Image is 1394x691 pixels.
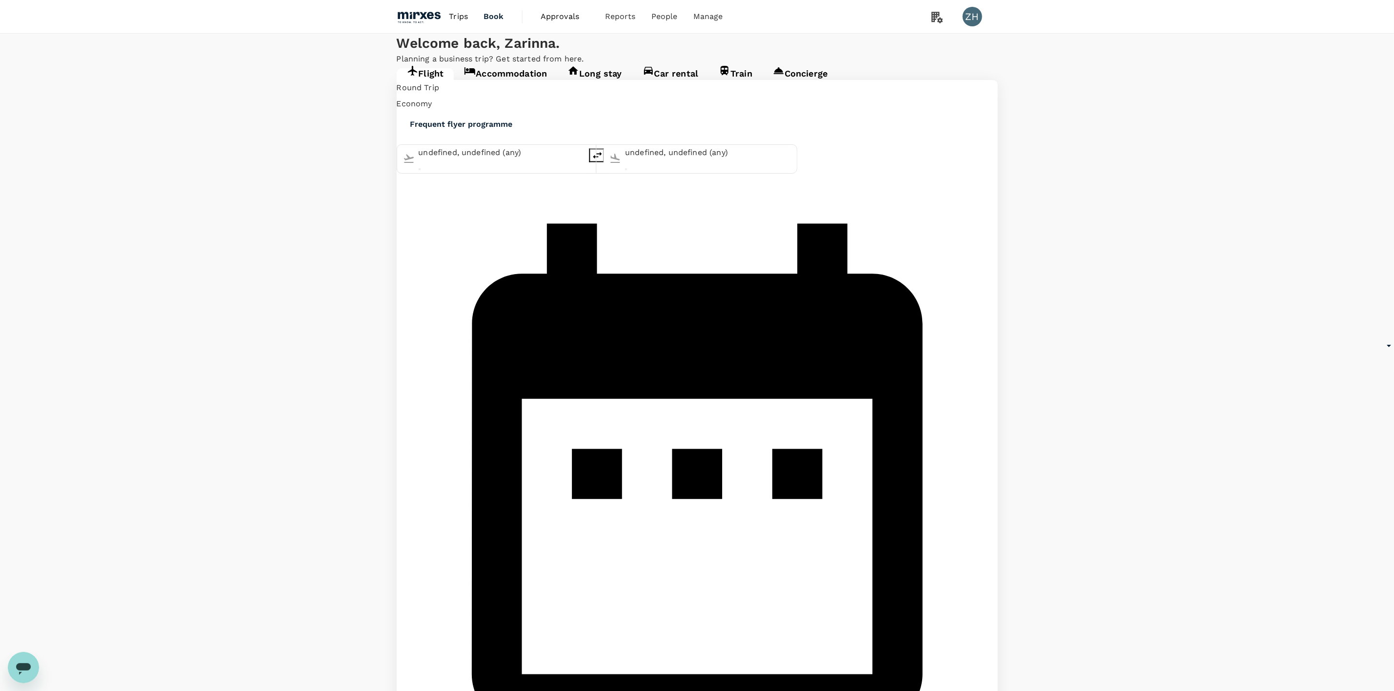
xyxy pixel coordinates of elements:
button: Open [625,168,627,170]
button: delete [589,148,605,162]
button: Frequent flyer programme [397,112,528,137]
div: Round Trip [397,80,1010,96]
a: Concierge [763,68,838,86]
a: Accommodation [454,68,557,86]
a: Train [708,68,763,86]
span: Approvals [541,11,589,22]
input: Depart from [419,145,585,161]
div: Economy [397,96,1010,112]
iframe: Button to launch messaging window [8,652,39,683]
span: Reports [605,11,636,22]
div: Welcome back , Zarinna . [397,34,998,53]
a: Car rental [632,68,709,86]
span: People [651,11,678,22]
a: Flight [397,68,454,86]
p: Planning a business trip? Get started from here. [397,53,998,65]
span: Manage [693,11,723,22]
input: Going to [625,145,791,161]
div: ZH [963,7,982,26]
span: Trips [449,11,468,22]
button: Open [419,168,421,170]
span: Book [484,11,504,22]
a: Long stay [557,68,632,86]
img: Mirxes Holding Pte Ltd [397,6,442,27]
p: Frequent flyer programme [410,120,513,129]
